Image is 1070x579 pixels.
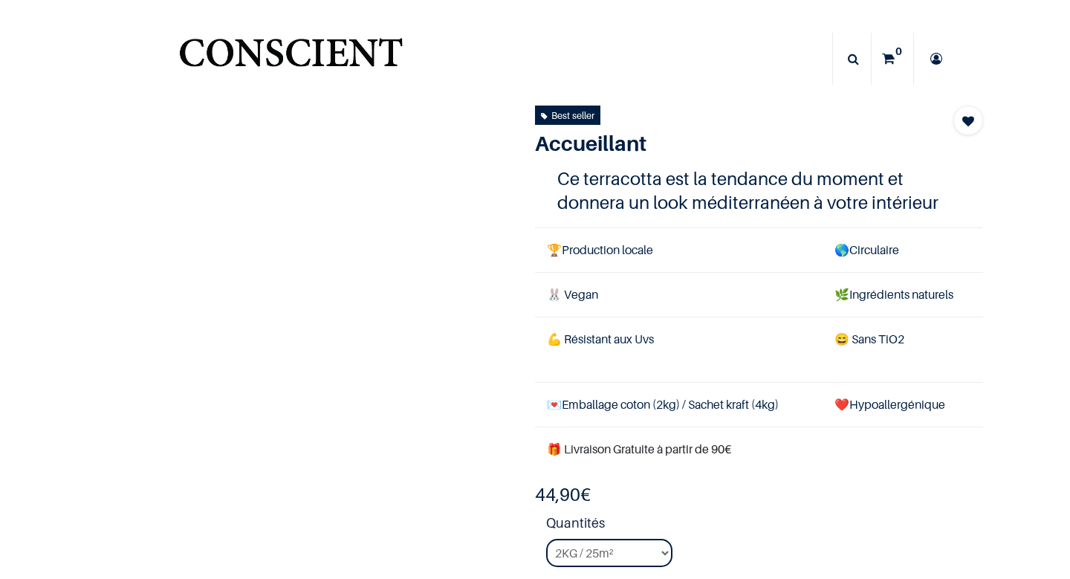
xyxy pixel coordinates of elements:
h4: Ce terracotta est la tendance du moment et donnera un look méditerranéen à votre intérieur [557,167,961,213]
span: 🐰 Vegan [547,287,598,302]
a: 0 [872,33,913,85]
span: 44,90 [535,484,580,505]
b: € [535,484,591,505]
a: Logo of Conscient [176,30,406,88]
span: Add to wishlist [962,112,974,130]
td: Circulaire [823,227,983,272]
span: 🏆 [547,242,562,257]
span: 😄 S [834,331,858,346]
td: ❤️Hypoallergénique [823,382,983,427]
span: 💌 [547,397,562,412]
img: Conscient [176,30,406,88]
div: Best seller [541,107,594,123]
span: 🌿 [834,287,849,302]
font: 🎁 Livraison Gratuite à partir de 90€ [547,441,731,456]
td: Production locale [535,227,823,272]
td: Emballage coton (2kg) / Sachet kraft (4kg) [535,382,823,427]
sup: 0 [892,44,906,59]
button: Add to wishlist [953,106,983,135]
h1: Accueillant [535,131,916,156]
td: ans TiO2 [823,317,983,382]
span: 🌎 [834,242,849,257]
td: Ingrédients naturels [823,273,983,317]
strong: Quantités [546,513,983,539]
span: 💪 Résistant aux Uvs [547,331,654,346]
